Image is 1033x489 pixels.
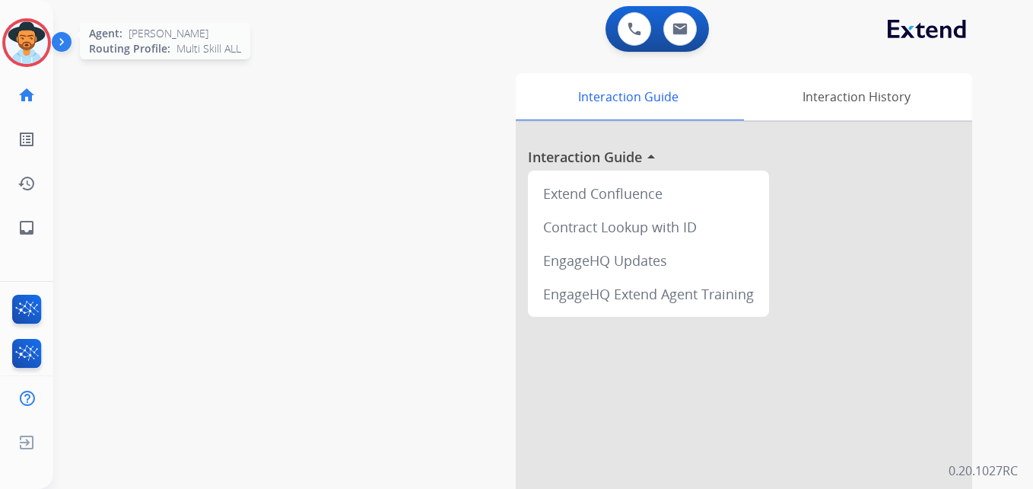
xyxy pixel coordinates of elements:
span: Routing Profile: [89,41,170,56]
p: 0.20.1027RC [949,462,1018,480]
span: Multi Skill ALL [176,41,241,56]
mat-icon: history [17,174,36,193]
div: Extend Confluence [534,177,763,210]
mat-icon: inbox [17,219,36,237]
mat-icon: home [17,86,36,104]
div: Interaction Guide [516,73,740,120]
div: EngageHQ Extend Agent Training [534,277,763,311]
mat-icon: list_alt [17,130,36,149]
img: avatar [5,21,48,64]
div: EngageHQ Updates [534,244,763,277]
div: Interaction History [740,73,972,120]
span: Agent: [89,26,122,41]
span: [PERSON_NAME] [129,26,208,41]
div: Contract Lookup with ID [534,210,763,244]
